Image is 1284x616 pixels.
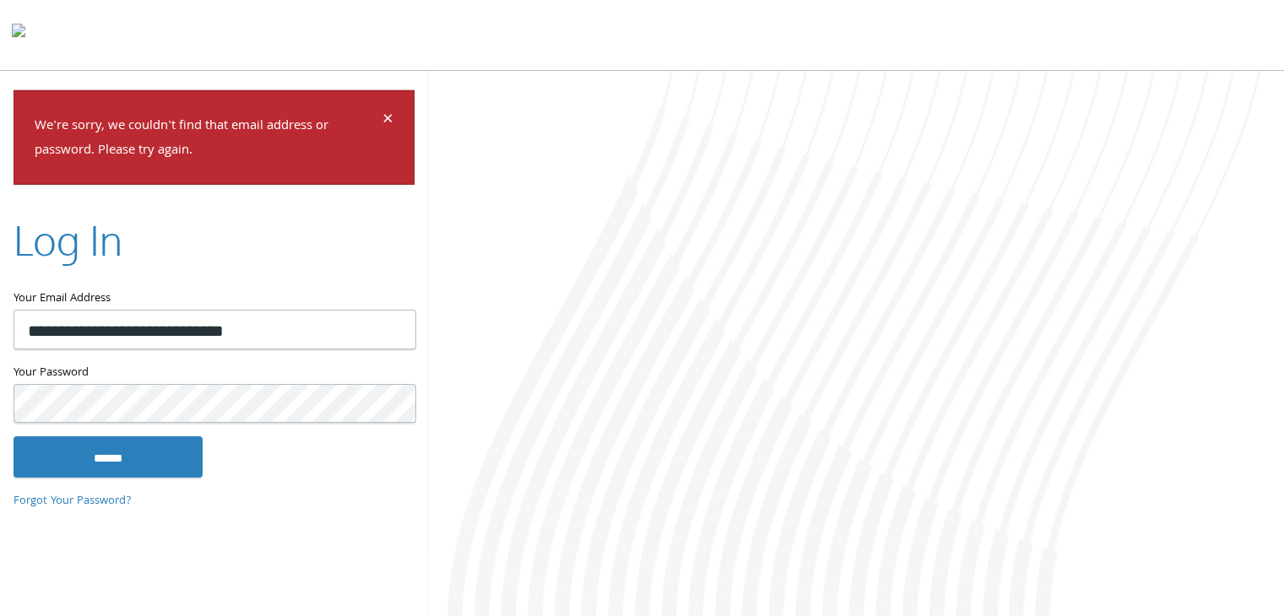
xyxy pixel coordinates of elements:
[14,211,122,267] h2: Log In
[14,363,414,384] label: Your Password
[35,115,380,164] p: We're sorry, we couldn't find that email address or password. Please try again.
[382,111,393,132] button: Dismiss alert
[14,492,132,511] a: Forgot Your Password?
[12,18,25,51] img: todyl-logo-dark.svg
[382,105,393,138] span: ×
